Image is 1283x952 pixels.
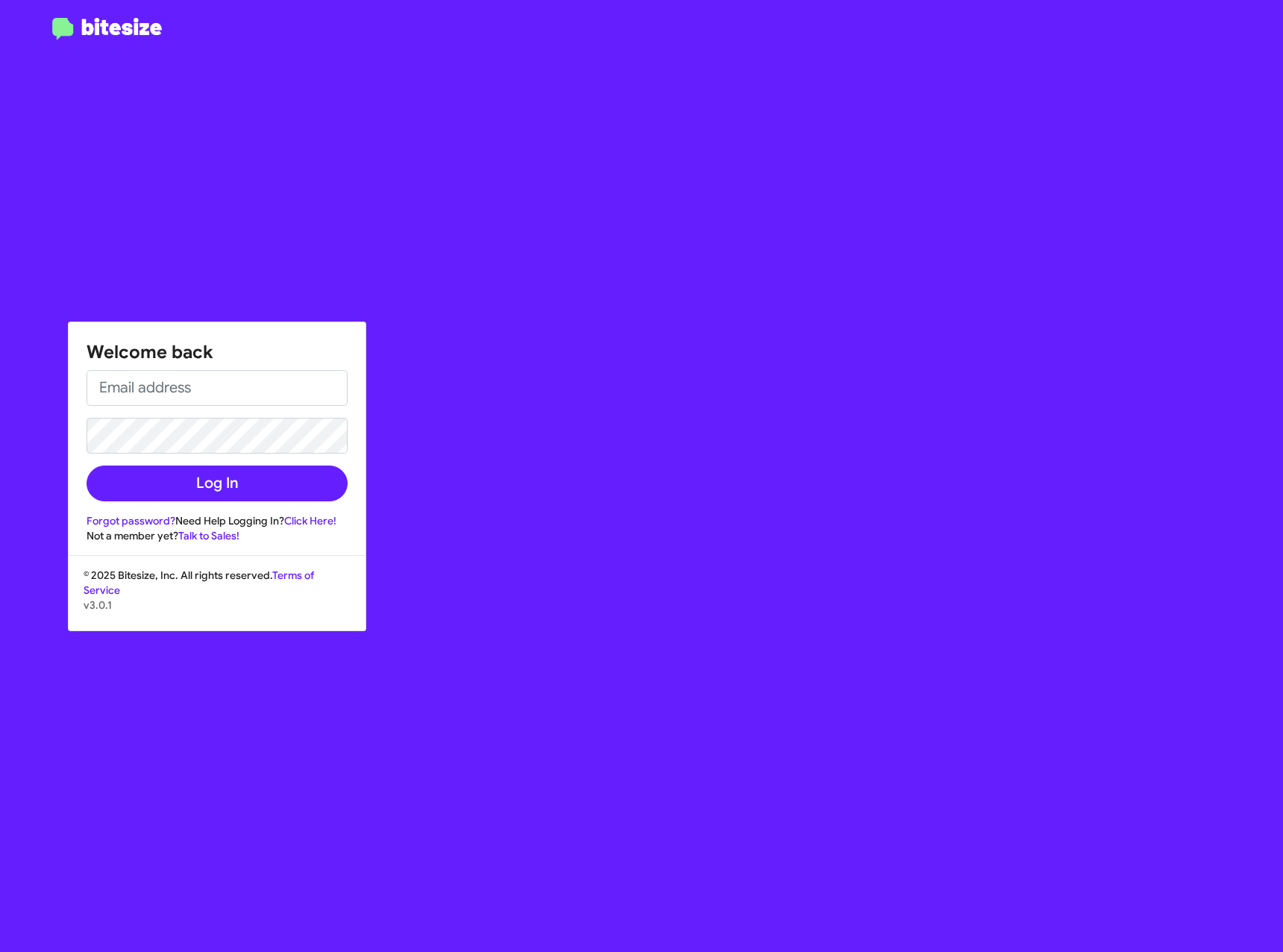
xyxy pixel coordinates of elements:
div: Need Help Logging In? [87,513,348,528]
a: Click Here! [284,514,336,527]
a: Forgot password? [87,514,175,527]
div: © 2025 Bitesize, Inc. All rights reserved. [69,568,366,630]
input: Email address [87,370,348,406]
div: Not a member yet? [87,528,348,543]
a: Terms of Service [84,569,314,597]
p: v3.0.1 [84,598,351,613]
h1: Welcome back [87,340,348,364]
a: Talk to Sales! [178,529,239,542]
button: Log In [87,466,348,501]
